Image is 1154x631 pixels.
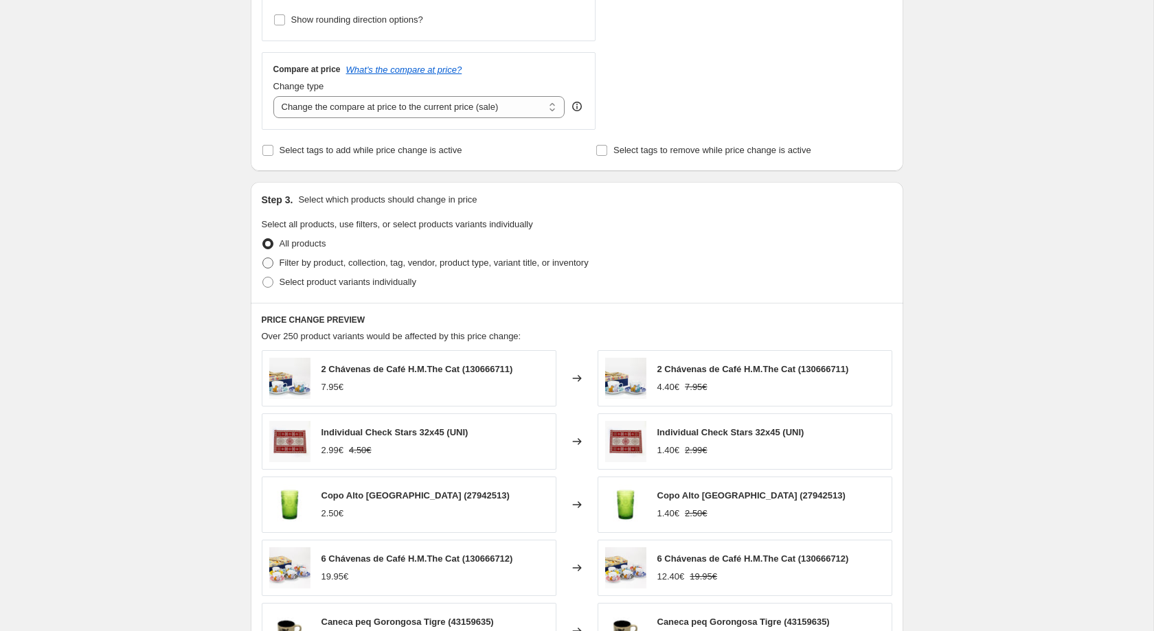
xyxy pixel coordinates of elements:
[657,427,804,437] span: Individual Check Stars 32x45 (UNI)
[657,444,680,457] div: 1.40€
[280,145,462,155] span: Select tags to add while price change is active
[269,484,310,525] img: 27942513_1_80x.jpg
[685,380,708,394] strike: 7.95€
[262,219,533,229] span: Select all products, use filters, or select products variants individually
[273,64,341,75] h3: Compare at price
[269,547,310,588] img: 130666712_1_80x.jpg
[321,427,468,437] span: Individual Check Stars 32x45 (UNI)
[613,145,811,155] span: Select tags to remove while price change is active
[657,380,680,394] div: 4.40€
[262,314,892,325] h6: PRICE CHANGE PREVIEW
[657,553,849,564] span: 6 Chávenas de Café H.M.The Cat (130666712)
[605,358,646,399] img: 130666711_1_80x.jpg
[346,65,462,75] button: What's the compare at price?
[262,331,521,341] span: Over 250 product variants would be affected by this price change:
[321,364,513,374] span: 2 Chávenas de Café H.M.The Cat (130666711)
[298,193,477,207] p: Select which products should change in price
[657,570,685,584] div: 12.40€
[321,553,513,564] span: 6 Chávenas de Café H.M.The Cat (130666712)
[570,100,584,113] div: help
[321,617,494,627] span: Caneca peq Gorongosa Tigre (43159635)
[269,358,310,399] img: 130666711_1_80x.jpg
[269,421,310,462] img: 29150416_1_80x.jpg
[657,507,680,520] div: 1.40€
[605,547,646,588] img: 130666712_1_80x.jpg
[321,507,344,520] div: 2.50€
[321,444,344,457] div: 2.99€
[690,570,717,584] strike: 19.95€
[605,484,646,525] img: 27942513_1_80x.jpg
[280,238,326,249] span: All products
[280,277,416,287] span: Select product variants individually
[321,490,510,501] span: Copo Alto [GEOGRAPHIC_DATA] (27942513)
[349,444,372,457] strike: 4.50€
[657,364,849,374] span: 2 Chávenas de Café H.M.The Cat (130666711)
[685,444,708,457] strike: 2.99€
[605,421,646,462] img: 29150416_1_80x.jpg
[321,380,344,394] div: 7.95€
[657,617,830,627] span: Caneca peq Gorongosa Tigre (43159635)
[262,193,293,207] h2: Step 3.
[685,507,708,520] strike: 2.50€
[273,81,324,91] span: Change type
[657,490,846,501] span: Copo Alto [GEOGRAPHIC_DATA] (27942513)
[291,14,423,25] span: Show rounding direction options?
[321,570,349,584] div: 19.95€
[280,257,589,268] span: Filter by product, collection, tag, vendor, product type, variant title, or inventory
